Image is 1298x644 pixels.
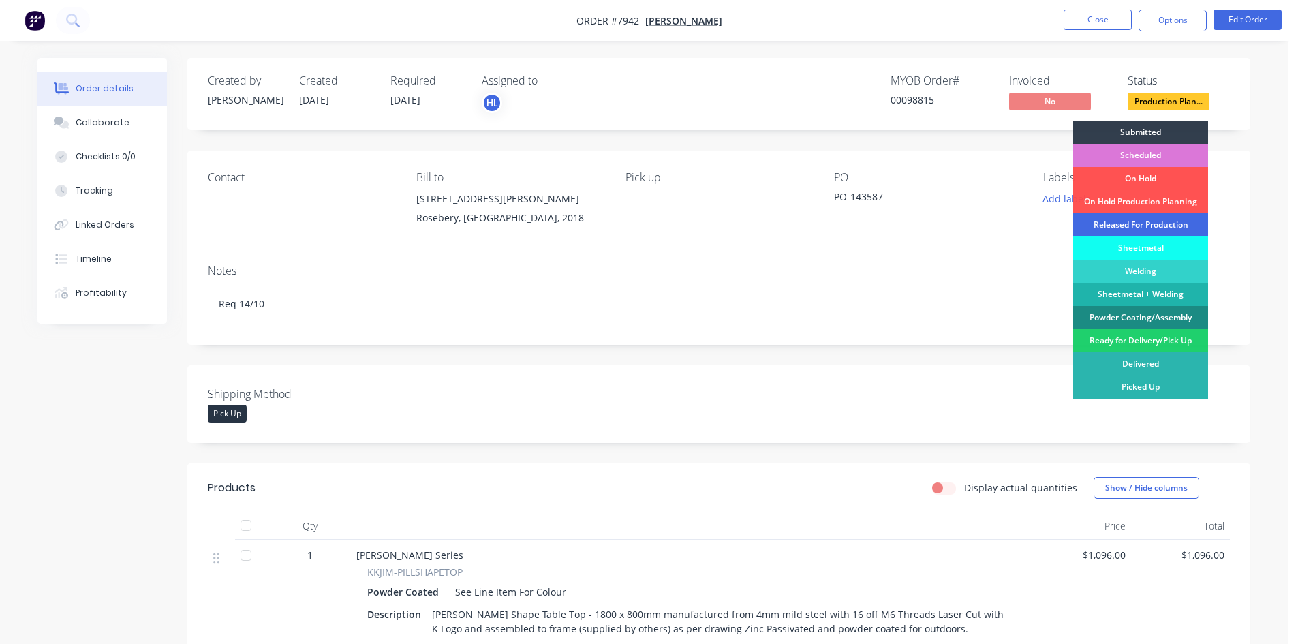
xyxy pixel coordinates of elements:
[1214,10,1282,30] button: Edit Order
[208,264,1230,277] div: Notes
[1032,512,1131,540] div: Price
[482,74,618,87] div: Assigned to
[37,174,167,208] button: Tracking
[37,242,167,276] button: Timeline
[367,582,444,602] div: Powder Coated
[1073,375,1208,399] div: Picked Up
[1139,10,1207,31] button: Options
[37,276,167,310] button: Profitability
[450,582,566,602] div: See Line Item For Colour
[1073,190,1208,213] div: On Hold Production Planning
[208,93,283,107] div: [PERSON_NAME]
[1128,93,1209,113] button: Production Plan...
[1064,10,1132,30] button: Close
[356,549,463,562] span: [PERSON_NAME] Series
[416,189,603,233] div: [STREET_ADDRESS][PERSON_NAME]Rosebery, [GEOGRAPHIC_DATA], 2018
[76,151,136,163] div: Checklists 0/0
[1094,477,1199,499] button: Show / Hide columns
[1038,548,1126,562] span: $1,096.00
[390,93,420,106] span: [DATE]
[1073,306,1208,329] div: Powder Coating/Assembly
[208,405,247,423] div: Pick Up
[1035,189,1098,208] button: Add labels
[25,10,45,31] img: Factory
[37,106,167,140] button: Collaborate
[208,283,1230,324] div: Req 14/10
[208,74,283,87] div: Created by
[1073,329,1208,352] div: Ready for Delivery/Pick Up
[76,185,113,197] div: Tracking
[1073,283,1208,306] div: Sheetmetal + Welding
[834,171,1021,184] div: PO
[76,287,127,299] div: Profitability
[367,565,463,579] span: KKJIM-PILLSHAPETOP
[76,219,134,231] div: Linked Orders
[37,140,167,174] button: Checklists 0/0
[269,512,351,540] div: Qty
[1137,548,1224,562] span: $1,096.00
[891,74,993,87] div: MYOB Order #
[1131,512,1230,540] div: Total
[1073,260,1208,283] div: Welding
[645,14,722,27] a: [PERSON_NAME]
[1073,213,1208,236] div: Released For Production
[299,74,374,87] div: Created
[1043,171,1230,184] div: Labels
[299,93,329,106] span: [DATE]
[208,171,395,184] div: Contact
[416,189,603,209] div: [STREET_ADDRESS][PERSON_NAME]
[1073,144,1208,167] div: Scheduled
[482,93,502,113] button: HL
[1128,74,1230,87] div: Status
[390,74,465,87] div: Required
[1073,121,1208,144] div: Submitted
[964,480,1077,495] label: Display actual quantities
[208,480,256,496] div: Products
[1128,93,1209,110] span: Production Plan...
[37,208,167,242] button: Linked Orders
[76,82,134,95] div: Order details
[1009,74,1111,87] div: Invoiced
[307,548,313,562] span: 1
[1009,93,1091,110] span: No
[76,117,129,129] div: Collaborate
[367,604,427,624] div: Description
[1073,167,1208,190] div: On Hold
[834,189,1004,209] div: PO-143587
[416,209,603,228] div: Rosebery, [GEOGRAPHIC_DATA], 2018
[427,604,1016,639] div: [PERSON_NAME] Shape Table Top - 1800 x 800mm manufactured from 4mm mild steel with 16 off M6 Thre...
[76,253,112,265] div: Timeline
[208,386,378,402] label: Shipping Method
[37,72,167,106] button: Order details
[1073,352,1208,375] div: Delivered
[576,14,645,27] span: Order #7942 -
[625,171,812,184] div: Pick up
[1073,236,1208,260] div: Sheetmetal
[891,93,993,107] div: 00098815
[416,171,603,184] div: Bill to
